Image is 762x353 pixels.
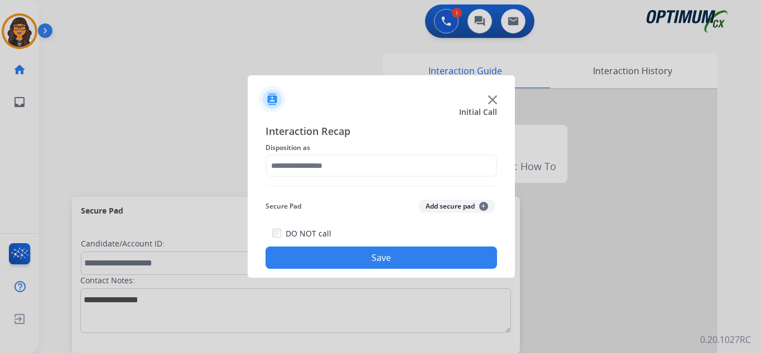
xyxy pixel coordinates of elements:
[419,200,495,213] button: Add secure pad+
[459,107,497,118] span: Initial Call
[266,200,301,213] span: Secure Pad
[266,141,497,154] span: Disposition as
[479,202,488,211] span: +
[286,228,331,239] label: DO NOT call
[700,333,751,346] p: 0.20.1027RC
[259,86,286,113] img: contactIcon
[266,246,497,269] button: Save
[266,123,497,141] span: Interaction Recap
